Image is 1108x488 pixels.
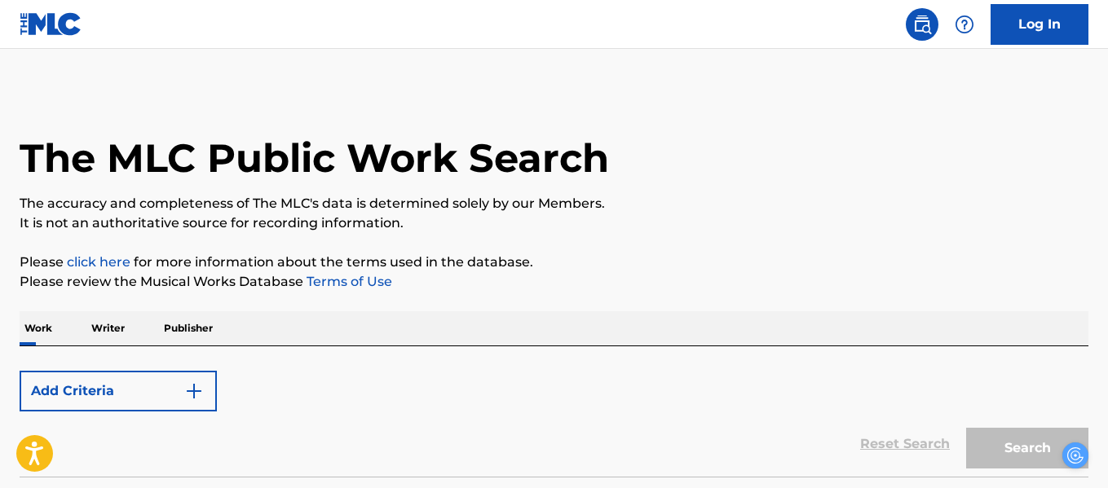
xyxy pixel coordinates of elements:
button: Add Criteria [20,371,217,411]
p: Please for more information about the terms used in the database. [20,253,1088,272]
a: Public Search [906,8,938,41]
p: It is not an authoritative source for recording information. [20,213,1088,233]
p: Work [20,311,57,345]
img: search [912,15,932,34]
p: Writer [86,311,130,345]
a: click here [67,254,130,270]
p: The accuracy and completeness of The MLC's data is determined solely by our Members. [20,194,1088,213]
img: help [955,15,974,34]
form: Search Form [20,363,1088,477]
h1: The MLC Public Work Search [20,134,609,182]
p: Please review the Musical Works Database [20,272,1088,292]
a: Terms of Use [303,274,392,289]
p: Publisher [159,311,218,345]
div: Help [948,8,981,41]
img: MLC Logo [20,12,82,36]
img: 9d2ae6d4665cec9f34b9.svg [184,381,204,401]
a: Log In [991,4,1088,45]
